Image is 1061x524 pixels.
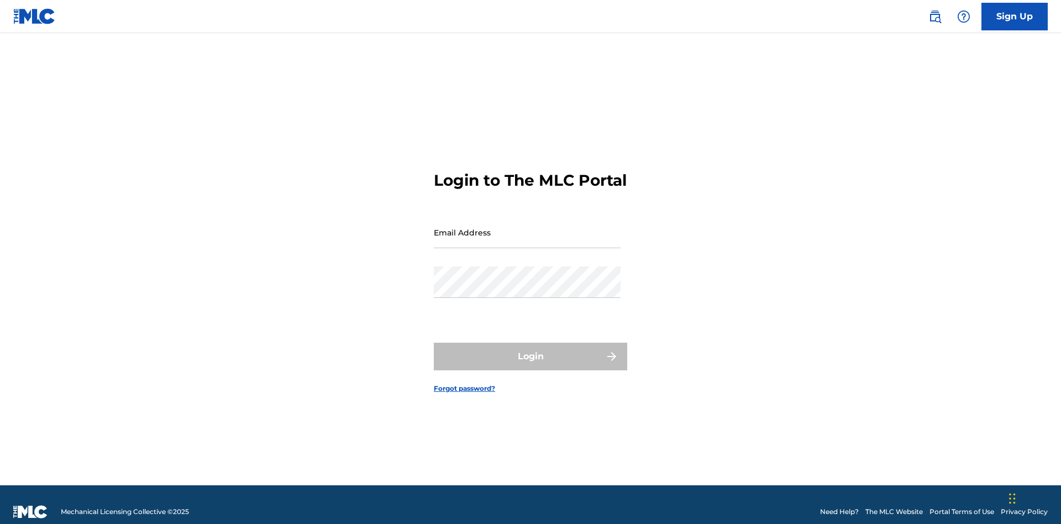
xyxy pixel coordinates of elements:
span: Mechanical Licensing Collective © 2025 [61,507,189,517]
a: Sign Up [981,3,1048,30]
img: search [928,10,942,23]
a: Privacy Policy [1001,507,1048,517]
a: Need Help? [820,507,859,517]
div: Help [953,6,975,28]
a: The MLC Website [865,507,923,517]
img: logo [13,505,48,518]
a: Public Search [924,6,946,28]
a: Forgot password? [434,384,495,394]
div: Drag [1009,482,1016,515]
h3: Login to The MLC Portal [434,171,627,190]
img: help [957,10,970,23]
a: Portal Terms of Use [929,507,994,517]
img: MLC Logo [13,8,56,24]
iframe: Chat Widget [1006,471,1061,524]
